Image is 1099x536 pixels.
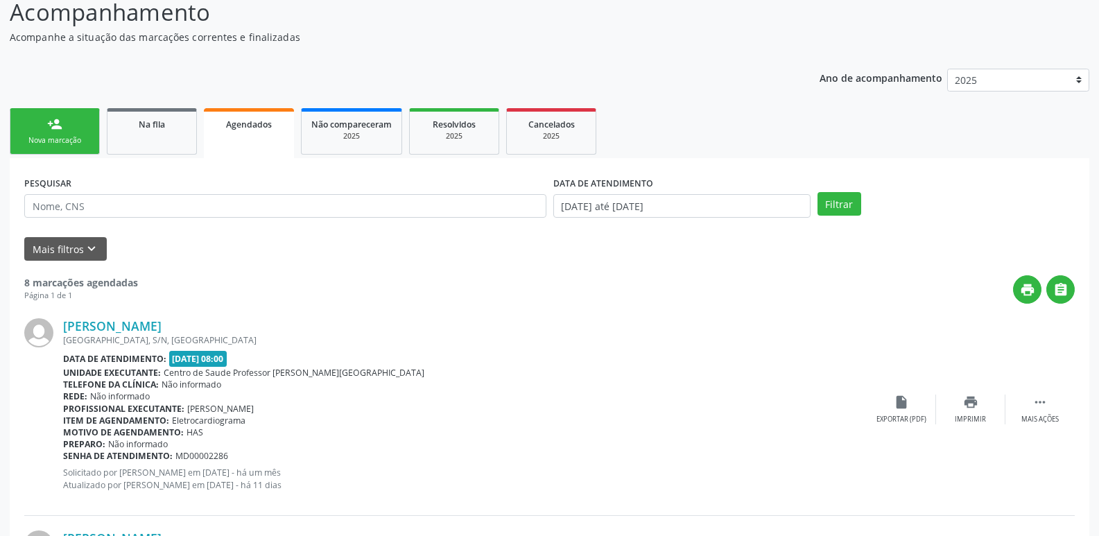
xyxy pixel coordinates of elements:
i:  [1032,395,1048,410]
input: Selecione um intervalo [553,194,811,218]
div: Mais ações [1021,415,1059,424]
div: 2025 [517,131,586,141]
i: print [1020,282,1035,297]
span: Não informado [90,390,150,402]
i: insert_drive_file [894,395,909,410]
span: Centro de Saude Professor [PERSON_NAME][GEOGRAPHIC_DATA] [164,367,424,379]
span: Agendados [226,119,272,130]
div: person_add [47,116,62,132]
b: Data de atendimento: [63,353,166,365]
b: Motivo de agendamento: [63,426,184,438]
button: Filtrar [817,192,861,216]
span: Não informado [162,379,221,390]
b: Telefone da clínica: [63,379,159,390]
strong: 8 marcações agendadas [24,276,138,289]
b: Profissional executante: [63,403,184,415]
div: Página 1 de 1 [24,290,138,302]
p: Acompanhe a situação das marcações correntes e finalizadas [10,30,765,44]
img: img [24,318,53,347]
button:  [1046,275,1075,304]
span: [DATE] 08:00 [169,351,227,367]
i:  [1053,282,1068,297]
button: print [1013,275,1041,304]
span: Cancelados [528,119,575,130]
i: keyboard_arrow_down [84,241,99,257]
button: Mais filtroskeyboard_arrow_down [24,237,107,261]
span: Não compareceram [311,119,392,130]
b: Rede: [63,390,87,402]
span: HAS [187,426,203,438]
p: Solicitado por [PERSON_NAME] em [DATE] - há um mês Atualizado por [PERSON_NAME] em [DATE] - há 11... [63,467,867,490]
a: [PERSON_NAME] [63,318,162,334]
b: Preparo: [63,438,105,450]
div: 2025 [311,131,392,141]
input: Nome, CNS [24,194,546,218]
span: [PERSON_NAME] [187,403,254,415]
b: Item de agendamento: [63,415,169,426]
span: Na fila [139,119,165,130]
label: PESQUISAR [24,173,71,194]
div: Imprimir [955,415,986,424]
b: Senha de atendimento: [63,450,173,462]
span: Eletrocardiograma [172,415,245,426]
span: MD00002286 [175,450,228,462]
span: Resolvidos [433,119,476,130]
div: Exportar (PDF) [876,415,926,424]
span: Não informado [108,438,168,450]
div: Nova marcação [20,135,89,146]
label: DATA DE ATENDIMENTO [553,173,653,194]
i: print [963,395,978,410]
b: Unidade executante: [63,367,161,379]
p: Ano de acompanhamento [820,69,942,86]
div: 2025 [419,131,489,141]
div: [GEOGRAPHIC_DATA], S/N, [GEOGRAPHIC_DATA] [63,334,867,346]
